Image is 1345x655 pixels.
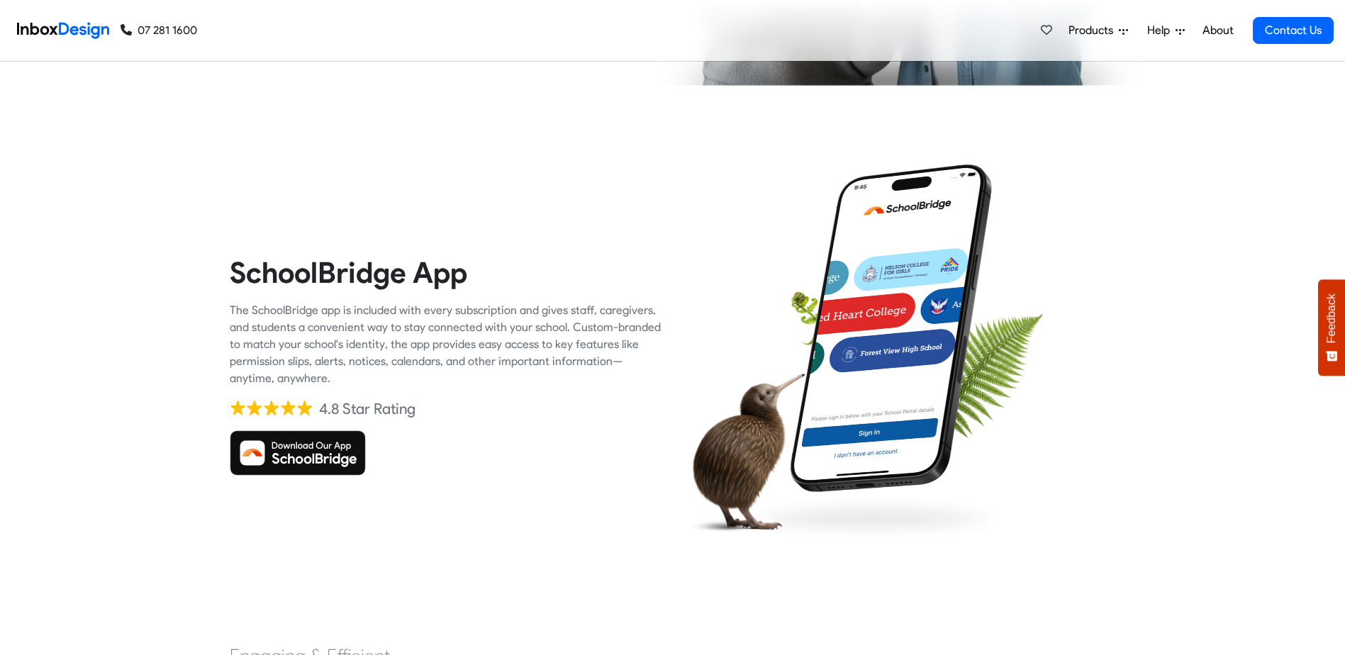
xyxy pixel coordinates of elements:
[1147,22,1176,39] span: Help
[1198,16,1237,45] a: About
[1063,16,1134,45] a: Products
[121,22,197,39] a: 07 281 1600
[1068,22,1119,39] span: Products
[775,162,1008,493] img: phone.png
[230,254,662,291] heading: SchoolBridge App
[913,313,1042,443] img: fern.png
[683,373,805,538] img: kiwi_bird.png
[1253,17,1334,44] a: Contact Us
[319,398,415,420] div: 4.8 Star Rating
[1325,293,1338,343] span: Feedback
[1142,16,1190,45] a: Help
[1318,279,1345,376] button: Feedback - Show survey
[230,430,366,476] img: Download SchoolBridge App
[739,489,1009,547] img: shadow.png
[230,302,662,387] div: The SchoolBridge app is included with every subscription and gives staff, caregivers, and student...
